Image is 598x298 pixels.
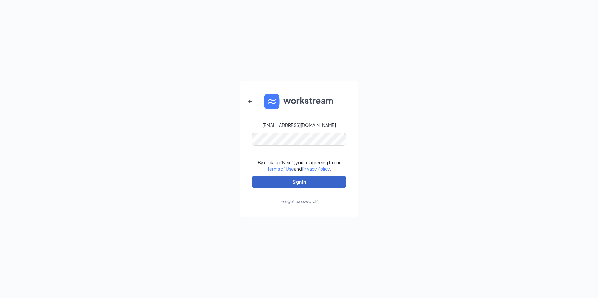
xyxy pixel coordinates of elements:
[262,122,336,128] div: [EMAIL_ADDRESS][DOMAIN_NAME]
[252,176,346,188] button: Sign In
[243,94,258,109] button: ArrowLeftNew
[267,166,294,171] a: Terms of Use
[302,166,330,171] a: Privacy Policy
[246,98,254,105] svg: ArrowLeftNew
[264,94,334,109] img: WS logo and Workstream text
[281,188,318,204] a: Forgot password?
[258,159,341,172] div: By clicking "Next", you're agreeing to our and .
[281,198,318,204] div: Forgot password?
